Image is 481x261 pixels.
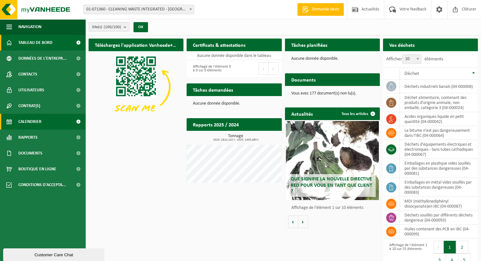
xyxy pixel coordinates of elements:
[187,39,252,51] h2: Certificats & attestations
[3,247,106,261] iframe: chat widget
[383,39,421,51] h2: Vos déchets
[400,225,478,239] td: huiles contenant des PCB en IBC (04-000099)
[104,25,121,29] count: (100/100)
[298,215,308,228] button: Volgende
[285,39,334,51] h2: Tâches planifiées
[89,39,183,51] h2: Téléchargez l'application Vanheede+ maintenant!
[18,66,37,82] span: Contacts
[187,118,245,130] h2: Rapports 2025 / 2024
[18,51,67,66] span: Données de l'entrepr...
[288,215,298,228] button: Vorige
[285,73,322,86] h2: Documents
[336,107,379,120] a: Tous les articles
[227,130,281,143] a: Consulter les rapports
[291,57,373,61] p: Aucune donnée disponible.
[18,130,38,145] span: Rapports
[400,126,478,140] td: Le bitume n'est pas dangereusement dans l'IBC (04-000064)
[18,19,41,35] span: Navigation
[18,161,56,177] span: Boutique en ligne
[400,112,478,126] td: acides organiques liquide en petit quantité (04-000042)
[190,138,281,142] span: 2024: 2814,102 t - 2025: 1405,885 t
[187,51,281,60] td: Aucune donnée disponible dans le tableau
[291,206,377,210] p: Affichage de l'élément 1 sur 10 éléments
[444,241,456,253] button: 1
[190,62,231,76] div: Affichage de l'élément 0 à 0 sur 0 éléments
[193,101,275,106] p: Aucune donnée disponible.
[285,107,319,120] h2: Actualités
[297,3,344,16] a: Demande devis
[18,82,44,98] span: Utilisateurs
[400,93,478,112] td: déchet alimentaire, contenant des produits d'origine animale, non emballé, catégorie 3 (04-000024)
[269,62,279,75] button: Next
[18,177,66,193] span: Conditions d'accepta...
[190,134,281,142] h3: Tonnage
[18,35,52,51] span: Tableau de bord
[84,5,194,14] span: 01-071360 - CLEANING WASTE INTEGRATED - SAINT-GHISLAIN
[18,145,42,161] span: Documents
[286,121,379,200] a: Que signifie la nouvelle directive RED pour vous en tant que client ?
[291,91,373,96] p: Vous avez 177 document(s) non lu(s).
[400,80,478,93] td: déchets industriels banals (04-000008)
[400,211,478,225] td: déchets souillés par différents déchets dangereux (04-000093)
[456,241,468,253] button: 2
[18,98,40,114] span: Contrat(s)
[133,22,148,32] button: OK
[386,57,443,62] label: Afficher éléments
[404,71,419,76] span: Déchet
[18,114,41,130] span: Calendrier
[310,6,341,13] span: Demande devis
[89,51,183,122] img: Download de VHEPlus App
[92,22,121,32] span: Site(s)
[400,159,478,178] td: emballages en plastique vides souillés par des substances dangereuses (04-000081)
[187,83,239,96] h2: Tâches demandées
[89,22,130,32] button: Site(s)(100/100)
[434,241,444,253] button: Previous
[291,177,372,194] span: Que signifie la nouvelle directive RED pour vous en tant que client ?
[400,178,478,197] td: emballages en métal vides souillés par des substances dangereuses (04-000083)
[403,55,421,64] span: 10
[400,197,478,211] td: MDI (méthylènediphényl diisocyanate)en IBC (04-000087)
[400,140,478,159] td: déchets d'équipements électriques et électroniques - Sans tubes cathodiques (04-000067)
[402,54,421,64] span: 10
[259,62,269,75] button: Previous
[83,5,194,14] span: 01-071360 - CLEANING WASTE INTEGRATED - SAINT-GHISLAIN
